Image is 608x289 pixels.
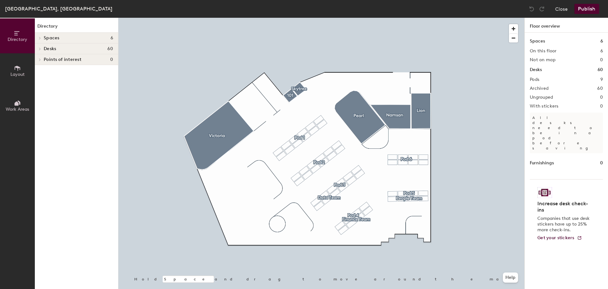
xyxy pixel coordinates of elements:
[537,235,582,241] a: Get your stickers
[107,46,113,51] span: 60
[44,57,81,62] span: Points of interest
[600,95,603,100] h2: 0
[503,273,518,283] button: Help
[574,4,599,14] button: Publish
[555,4,568,14] button: Close
[539,6,545,12] img: Redo
[110,57,113,62] span: 0
[530,104,559,109] h2: With stickers
[600,57,603,62] h2: 0
[111,36,113,41] span: 6
[598,66,603,73] h1: 60
[597,86,603,91] h2: 60
[530,95,553,100] h2: Ungrouped
[5,5,112,13] div: [GEOGRAPHIC_DATA], [GEOGRAPHIC_DATA]
[44,46,56,51] span: Desks
[537,235,574,240] span: Get your stickers
[530,38,545,45] h1: Spaces
[537,216,592,233] p: Companies that use desk stickers have up to 25% more check-ins.
[525,18,608,33] h1: Floor overview
[10,72,25,77] span: Layout
[530,160,554,167] h1: Furnishings
[530,113,603,153] p: All desks need to be in a pod before saving
[530,86,548,91] h2: Archived
[530,57,555,62] h2: Not on map
[537,187,552,198] img: Sticker logo
[600,77,603,82] h2: 9
[537,200,592,213] h4: Increase desk check-ins
[530,66,542,73] h1: Desks
[8,37,27,42] span: Directory
[530,49,557,54] h2: On this floor
[529,6,535,12] img: Undo
[600,104,603,109] h2: 0
[600,49,603,54] h2: 6
[530,77,539,82] h2: Pods
[600,38,603,45] h1: 6
[35,23,118,33] h1: Directory
[6,107,29,112] span: Work Areas
[600,160,603,167] h1: 0
[44,36,60,41] span: Spaces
